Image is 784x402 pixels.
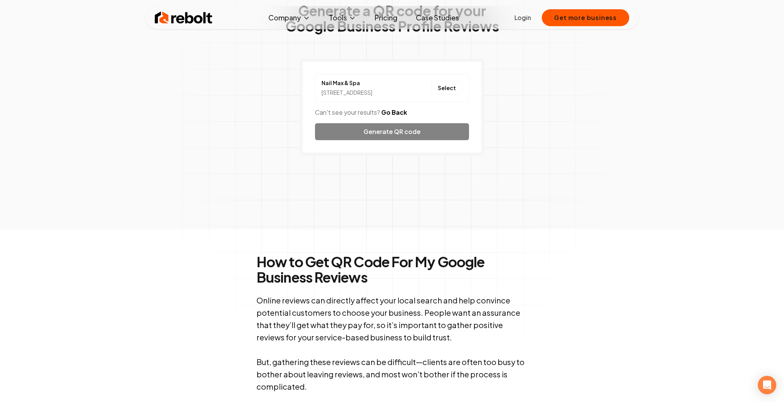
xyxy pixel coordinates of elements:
[262,10,317,25] button: Company
[758,376,776,394] div: Open Intercom Messenger
[542,9,629,26] button: Get more business
[431,81,462,95] button: Select
[285,3,499,34] h1: Generate a QR code for your Google Business Profile Reviews
[323,10,362,25] button: Tools
[514,13,531,22] a: Login
[315,108,469,117] p: Can't see your results?
[381,108,407,117] button: Go Back
[369,10,404,25] a: Pricing
[322,89,372,97] div: [STREET_ADDRESS]
[256,254,528,285] h2: How to Get QR Code For My Google Business Reviews
[410,10,465,25] a: Case Studies
[322,79,372,87] a: Nail Max & Spa
[155,10,213,25] img: Rebolt Logo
